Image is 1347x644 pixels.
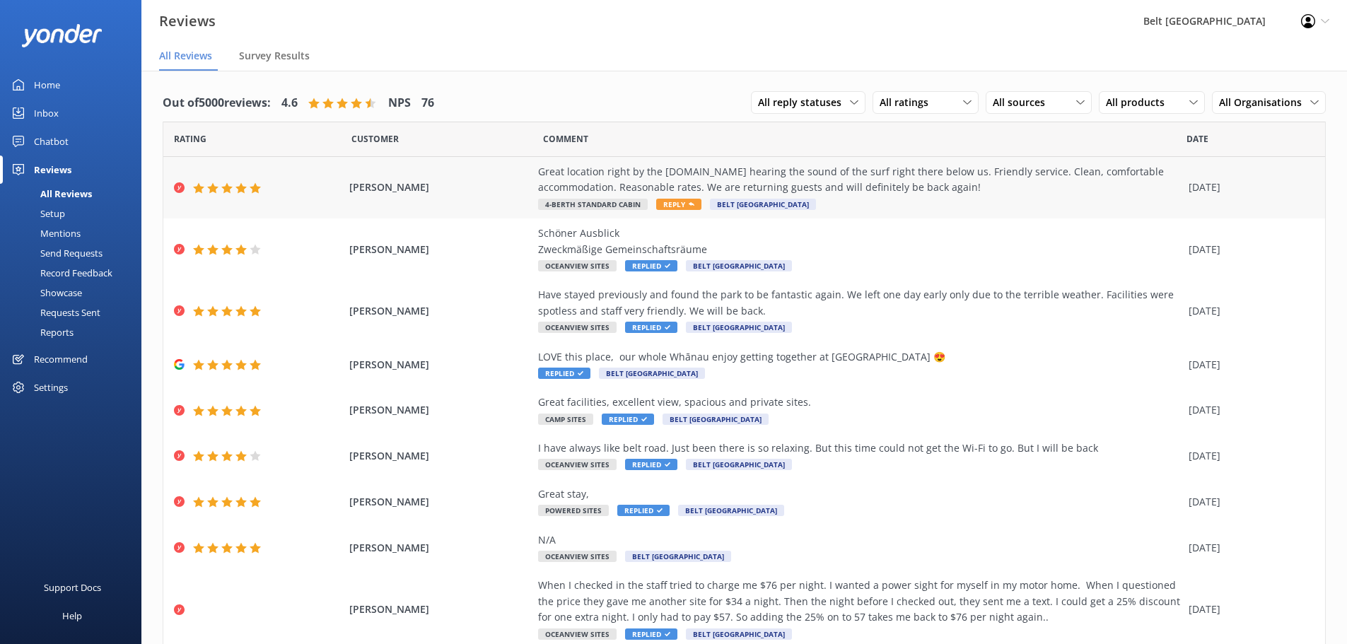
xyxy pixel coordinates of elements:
[710,199,816,210] span: Belt [GEOGRAPHIC_DATA]
[538,414,593,425] span: Camp Sites
[8,204,141,223] a: Setup
[8,223,81,243] div: Mentions
[8,263,112,283] div: Record Feedback
[8,204,65,223] div: Setup
[993,95,1054,110] span: All sources
[538,459,617,470] span: Oceanview Sites
[1189,242,1307,257] div: [DATE]
[1189,180,1307,195] div: [DATE]
[349,303,532,319] span: [PERSON_NAME]
[349,448,532,464] span: [PERSON_NAME]
[538,578,1182,625] div: When I checked in the staff tried to charge me $76 per night. I wanted a power sight for myself i...
[8,322,74,342] div: Reports
[8,322,141,342] a: Reports
[8,243,141,263] a: Send Requests
[1189,402,1307,418] div: [DATE]
[686,260,792,271] span: Belt [GEOGRAPHIC_DATA]
[8,184,92,204] div: All Reviews
[8,303,141,322] a: Requests Sent
[538,164,1182,196] div: Great location right by the [DOMAIN_NAME] hearing the sound of the surf right there below us. Fri...
[538,260,617,271] span: Oceanview Sites
[625,551,731,562] span: Belt [GEOGRAPHIC_DATA]
[21,24,103,47] img: yonder-white-logo.png
[538,532,1182,548] div: N/A
[34,127,69,156] div: Chatbot
[34,373,68,402] div: Settings
[1189,540,1307,556] div: [DATE]
[625,628,677,640] span: Replied
[543,132,588,146] span: Question
[538,628,617,640] span: Oceanview Sites
[349,357,532,373] span: [PERSON_NAME]
[1106,95,1173,110] span: All products
[349,402,532,418] span: [PERSON_NAME]
[349,242,532,257] span: [PERSON_NAME]
[538,368,590,379] span: Replied
[625,459,677,470] span: Replied
[34,345,88,373] div: Recommend
[1189,602,1307,617] div: [DATE]
[538,505,609,516] span: Powered Sites
[880,95,937,110] span: All ratings
[538,394,1182,410] div: Great facilities, excellent view, spacious and private sites.
[159,49,212,63] span: All Reviews
[34,156,71,184] div: Reviews
[388,94,411,112] h4: NPS
[349,602,532,617] span: [PERSON_NAME]
[538,322,617,333] span: Oceanview Sites
[686,459,792,470] span: Belt [GEOGRAPHIC_DATA]
[538,287,1182,319] div: Have stayed previously and found the park to be fantastic again. We left one day early only due t...
[1189,303,1307,319] div: [DATE]
[1189,494,1307,510] div: [DATE]
[349,494,532,510] span: [PERSON_NAME]
[421,94,434,112] h4: 76
[351,132,399,146] span: Date
[599,368,705,379] span: Belt [GEOGRAPHIC_DATA]
[758,95,850,110] span: All reply statuses
[602,414,654,425] span: Replied
[8,223,141,243] a: Mentions
[617,505,670,516] span: Replied
[538,551,617,562] span: Oceanview Sites
[625,260,677,271] span: Replied
[663,414,769,425] span: Belt [GEOGRAPHIC_DATA]
[1189,448,1307,464] div: [DATE]
[1189,357,1307,373] div: [DATE]
[174,132,206,146] span: Date
[538,226,1182,257] div: Schöner Ausblick Zweckmäßige Gemeinschaftsräume
[62,602,82,630] div: Help
[8,283,141,303] a: Showcase
[8,243,103,263] div: Send Requests
[686,322,792,333] span: Belt [GEOGRAPHIC_DATA]
[538,486,1182,502] div: Great stay,
[34,71,60,99] div: Home
[34,99,59,127] div: Inbox
[686,628,792,640] span: Belt [GEOGRAPHIC_DATA]
[1186,132,1208,146] span: Date
[44,573,101,602] div: Support Docs
[8,184,141,204] a: All Reviews
[239,49,310,63] span: Survey Results
[538,199,648,210] span: 4-Berth Standard Cabin
[349,540,532,556] span: [PERSON_NAME]
[8,303,100,322] div: Requests Sent
[538,349,1182,365] div: LOVE this place, our whole Whānau enjoy getting together at [GEOGRAPHIC_DATA] 😍
[656,199,701,210] span: Reply
[625,322,677,333] span: Replied
[163,94,271,112] h4: Out of 5000 reviews:
[281,94,298,112] h4: 4.6
[8,283,82,303] div: Showcase
[349,180,532,195] span: [PERSON_NAME]
[159,10,216,33] h3: Reviews
[1219,95,1310,110] span: All Organisations
[8,263,141,283] a: Record Feedback
[678,505,784,516] span: Belt [GEOGRAPHIC_DATA]
[538,440,1182,456] div: I have always like belt road. Just been there is so relaxing. But this time could not get the Wi-...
